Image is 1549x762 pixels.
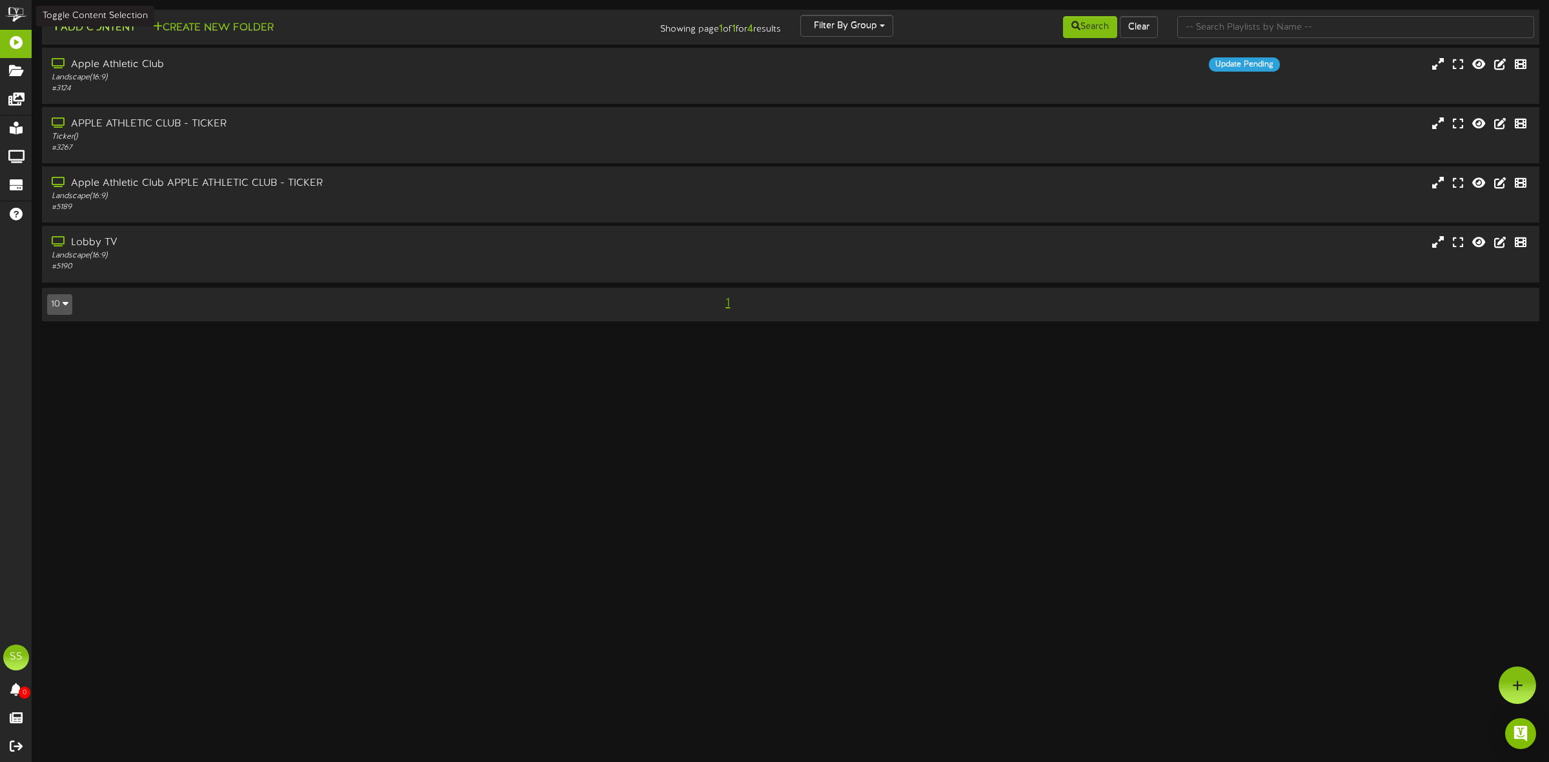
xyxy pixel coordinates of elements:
[1177,16,1535,38] input: -- Search Playlists by Name --
[47,20,139,36] button: Add Content
[1063,16,1117,38] button: Search
[540,15,791,37] div: Showing page of for results
[719,23,723,35] strong: 1
[1120,16,1158,38] button: Clear
[1209,57,1280,72] div: Update Pending
[52,83,656,94] div: # 3124
[52,143,656,154] div: # 3267
[52,57,656,72] div: Apple Athletic Club
[732,23,736,35] strong: 1
[52,191,656,202] div: Landscape ( 16:9 )
[149,20,278,36] button: Create New Folder
[19,687,30,699] span: 0
[800,15,893,37] button: Filter By Group
[1505,718,1536,749] div: Open Intercom Messenger
[52,250,656,261] div: Landscape ( 16:9 )
[52,236,656,250] div: Lobby TV
[52,72,656,83] div: Landscape ( 16:9 )
[52,202,656,213] div: # 5189
[3,645,29,670] div: SS
[52,117,656,132] div: APPLE ATHLETIC CLUB - TICKER
[47,294,72,315] button: 10
[52,176,656,191] div: Apple Athletic Club APPLE ATHLETIC CLUB - TICKER
[722,296,733,310] span: 1
[52,132,656,143] div: Ticker ( )
[747,23,753,35] strong: 4
[52,261,656,272] div: # 5190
